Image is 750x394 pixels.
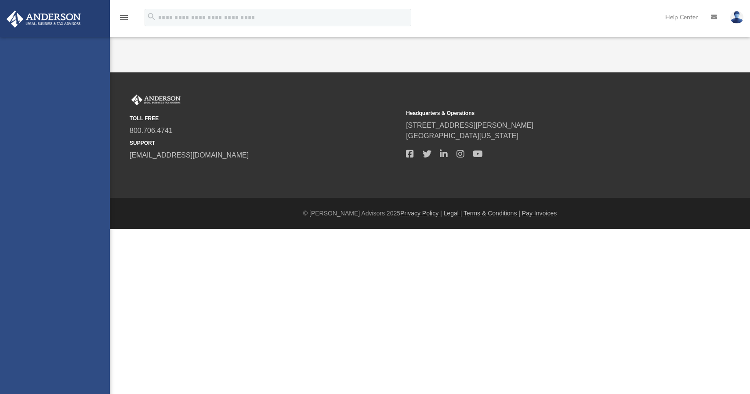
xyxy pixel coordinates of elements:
[730,11,743,24] img: User Pic
[147,12,156,21] i: search
[4,11,83,28] img: Anderson Advisors Platinum Portal
[444,210,462,217] a: Legal |
[406,109,676,117] small: Headquarters & Operations
[464,210,520,217] a: Terms & Conditions |
[130,151,249,159] a: [EMAIL_ADDRESS][DOMAIN_NAME]
[406,132,518,140] a: [GEOGRAPHIC_DATA][US_STATE]
[130,127,173,134] a: 800.706.4741
[119,12,129,23] i: menu
[522,210,557,217] a: Pay Invoices
[130,94,182,106] img: Anderson Advisors Platinum Portal
[119,17,129,23] a: menu
[406,122,533,129] a: [STREET_ADDRESS][PERSON_NAME]
[400,210,442,217] a: Privacy Policy |
[130,139,400,147] small: SUPPORT
[130,115,400,122] small: TOLL FREE
[110,209,750,218] div: © [PERSON_NAME] Advisors 2025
